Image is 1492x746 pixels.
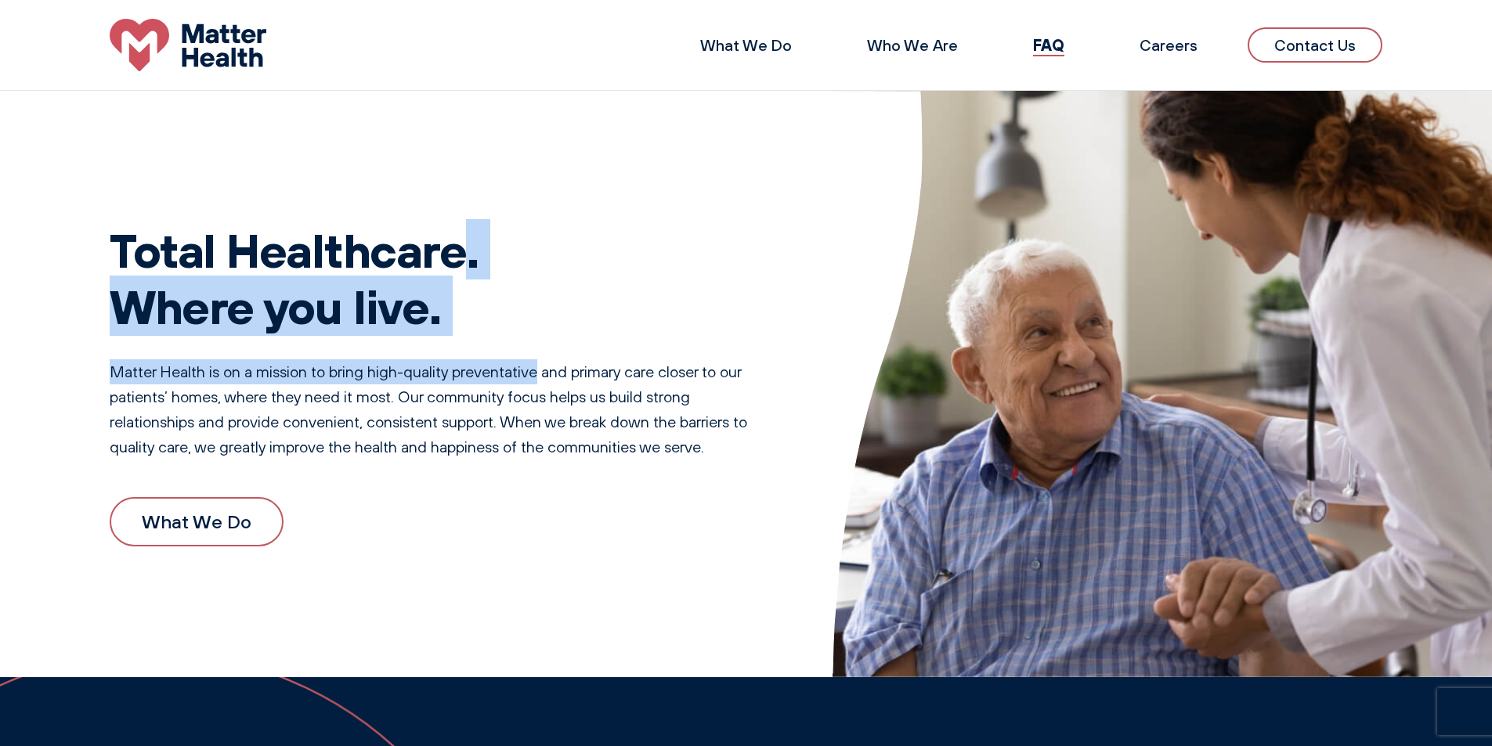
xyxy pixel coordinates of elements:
[110,222,770,334] h1: Total Healthcare. Where you live.
[110,497,284,546] a: What We Do
[1248,27,1382,63] a: Contact Us
[700,35,792,55] a: What We Do
[110,359,770,459] p: Matter Health is on a mission to bring high-quality preventative and primary care closer to our p...
[867,35,958,55] a: Who We Are
[1033,34,1064,55] a: FAQ
[1140,35,1198,55] a: Careers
